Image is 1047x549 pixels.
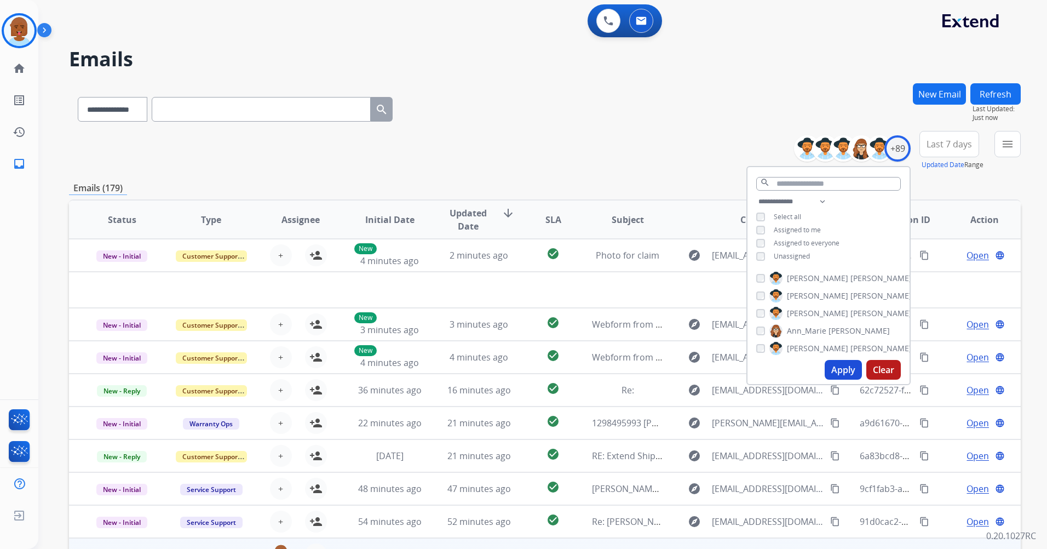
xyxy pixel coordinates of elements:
mat-icon: check_circle [546,382,560,395]
span: New - Initial [96,319,147,331]
span: a9d61670-853a-4f0f-b7e5-eb0fe47ef1dc [860,417,1021,429]
mat-icon: language [995,319,1005,329]
span: 91d0cac2-df40-4dbb-8ae3-d6110e5de960 [860,516,1029,528]
span: Select all [774,212,801,221]
span: [PERSON_NAME] [850,308,912,319]
mat-icon: language [995,517,1005,527]
span: Service Support [180,517,243,528]
mat-icon: explore [688,318,701,331]
span: 16 minutes ago [447,384,511,396]
span: Subject [612,213,644,226]
mat-icon: list_alt [13,94,26,107]
span: 9cf1fab3-abf7-402f-8a5e-6904ff540e13 [860,483,1016,495]
p: New [354,312,377,323]
mat-icon: check_circle [546,513,560,527]
span: Assigned to everyone [774,238,839,248]
mat-icon: content_copy [919,319,929,329]
mat-icon: content_copy [919,418,929,428]
span: [EMAIL_ADDRESS][DOMAIN_NAME] [712,515,824,528]
span: 21 minutes ago [447,417,511,429]
button: + [270,346,292,368]
button: Refresh [970,83,1021,105]
mat-icon: language [995,250,1005,260]
mat-icon: explore [688,351,701,364]
mat-icon: language [995,352,1005,362]
p: Emails (179) [69,181,127,195]
mat-icon: content_copy [830,418,840,428]
span: Open [967,384,989,397]
span: New - Initial [96,250,147,262]
span: 21 minutes ago [447,450,511,462]
mat-icon: explore [688,515,701,528]
span: + [278,416,283,430]
span: 47 minutes ago [447,483,511,495]
mat-icon: person_add [309,515,323,528]
span: 2 minutes ago [450,249,508,261]
span: Customer Support [176,250,247,262]
span: 48 minutes ago [358,483,422,495]
span: [EMAIL_ADDRESS][DOMAIN_NAME] [712,384,824,397]
mat-icon: arrow_downward [502,207,515,220]
mat-icon: search [760,178,770,187]
span: + [278,249,283,262]
mat-icon: person_add [309,449,323,462]
mat-icon: content_copy [919,250,929,260]
span: 22 minutes ago [358,417,422,429]
span: Open [967,482,989,495]
span: + [278,515,283,528]
span: Open [967,515,989,528]
span: SLA [545,213,561,226]
mat-icon: explore [688,416,701,430]
span: Just now [973,113,1021,122]
span: Warranty Ops [183,418,239,430]
img: avatar [4,15,34,46]
span: Customer [740,213,783,226]
mat-icon: person_add [309,482,323,495]
mat-icon: person_add [309,249,323,262]
span: New - Initial [96,418,147,430]
span: Re: [PERSON_NAME] has been delivered for servicing [592,516,808,528]
span: New - Reply [97,451,147,462]
mat-icon: content_copy [919,385,929,395]
span: [EMAIL_ADDRESS][DOMAIN_NAME] [712,351,824,364]
mat-icon: content_copy [919,517,929,527]
span: 3 minutes ago [450,318,508,330]
span: 4 minutes ago [360,357,419,369]
span: [PERSON_NAME] [850,273,912,284]
div: +89 [884,135,911,162]
mat-icon: explore [688,249,701,262]
mat-icon: content_copy [919,484,929,494]
span: [EMAIL_ADDRESS][DOMAIN_NAME][DATE] [712,482,824,495]
span: Re: [622,384,634,396]
mat-icon: explore [688,384,701,397]
mat-icon: language [995,418,1005,428]
span: + [278,482,283,495]
button: + [270,313,292,335]
span: + [278,318,283,331]
span: Customer Support [176,319,247,331]
span: 3 minutes ago [360,324,419,336]
mat-icon: explore [688,482,701,495]
mat-icon: language [995,484,1005,494]
span: [PERSON_NAME] [787,308,848,319]
span: Open [967,449,989,462]
span: Last 7 days [927,142,972,146]
span: [PERSON_NAME][EMAIL_ADDRESS][PERSON_NAME][DOMAIN_NAME] [712,416,824,430]
span: Open [967,249,989,262]
p: New [354,345,377,356]
span: [PERSON_NAME] Claim 1-8290820780 [592,483,744,495]
span: Webform from [EMAIL_ADDRESS][DOMAIN_NAME] on [DATE] [592,351,840,363]
span: 4 minutes ago [450,351,508,363]
mat-icon: check_circle [546,448,560,461]
span: 4 minutes ago [360,255,419,267]
mat-icon: check_circle [546,316,560,329]
span: Open [967,318,989,331]
span: Ann_Marie [787,325,826,336]
span: New - Initial [96,517,147,528]
button: + [270,511,292,533]
span: + [278,449,283,462]
button: + [270,478,292,500]
mat-icon: language [995,451,1005,461]
button: + [270,244,292,266]
mat-icon: content_copy [830,385,840,395]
